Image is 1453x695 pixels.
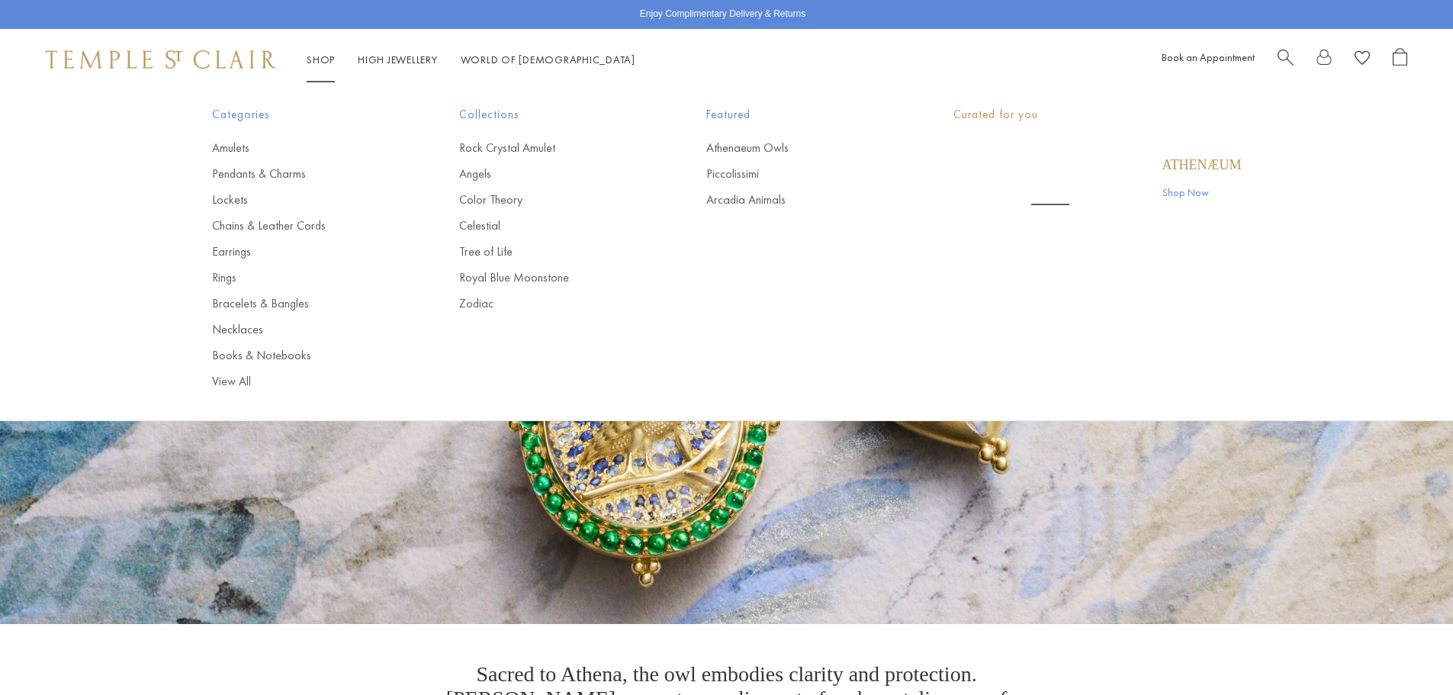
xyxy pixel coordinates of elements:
[358,53,438,66] a: High JewelleryHigh Jewellery
[1162,184,1242,201] a: Shop Now
[459,295,645,312] a: Zodiac
[706,166,892,182] a: Piccolissimi
[459,269,645,286] a: Royal Blue Moonstone
[307,53,335,66] a: ShopShop
[46,50,276,69] img: Temple St. Clair
[212,140,398,156] a: Amulets
[1393,48,1407,72] a: Open Shopping Bag
[640,7,805,22] p: Enjoy Complimentary Delivery & Returns
[212,243,398,260] a: Earrings
[307,50,635,69] nav: Main navigation
[1162,50,1255,64] a: Book an Appointment
[706,105,892,124] span: Featured
[706,191,892,208] a: Arcadia Animals
[212,373,398,390] a: View All
[706,140,892,156] a: Athenaeum Owls
[459,243,645,260] a: Tree of Life
[459,191,645,208] a: Color Theory
[459,140,645,156] a: Rock Crystal Amulet
[1278,48,1294,72] a: Search
[953,105,1242,124] p: Curated for you
[212,191,398,208] a: Lockets
[212,321,398,338] a: Necklaces
[212,166,398,182] a: Pendants & Charms
[459,166,645,182] a: Angels
[459,217,645,234] a: Celestial
[459,105,645,124] span: Collections
[1355,48,1370,72] a: View Wishlist
[212,295,398,312] a: Bracelets & Bangles
[212,269,398,286] a: Rings
[1162,156,1242,173] a: Athenæum
[212,217,398,234] a: Chains & Leather Cords
[461,53,635,66] a: World of [DEMOGRAPHIC_DATA]World of [DEMOGRAPHIC_DATA]
[212,347,398,364] a: Books & Notebooks
[212,105,398,124] span: Categories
